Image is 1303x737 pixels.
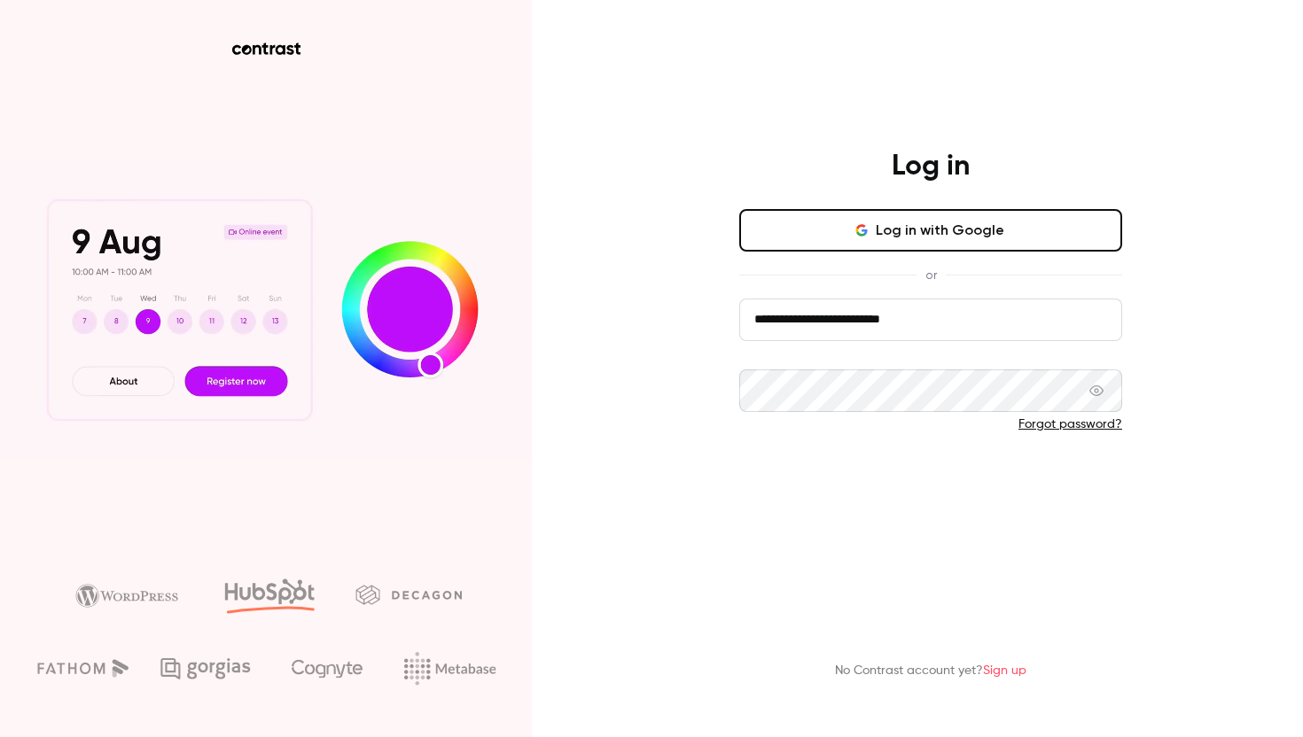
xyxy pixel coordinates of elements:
p: No Contrast account yet? [835,662,1026,680]
img: decagon [355,585,462,604]
a: Forgot password? [1018,418,1122,431]
a: Sign up [983,664,1026,677]
span: or [917,266,946,284]
button: Log in with Google [739,209,1122,252]
button: Log in [739,462,1122,504]
h4: Log in [892,149,970,184]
